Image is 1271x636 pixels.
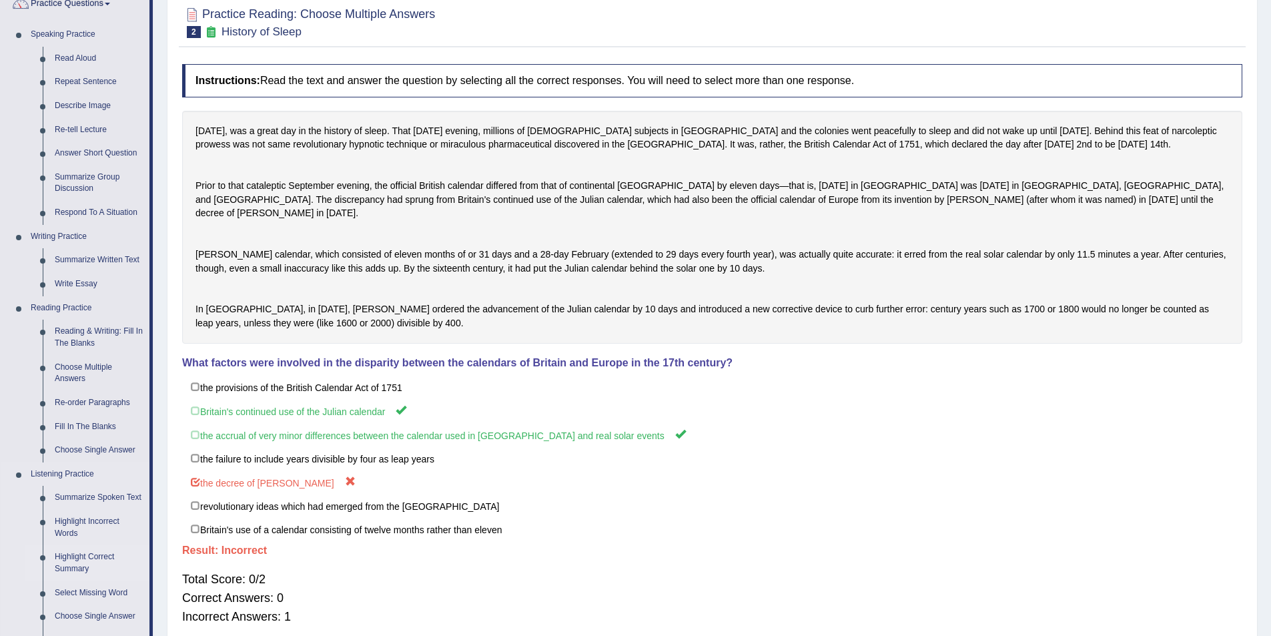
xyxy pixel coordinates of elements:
[182,545,1242,557] h4: Result:
[49,70,149,94] a: Repeat Sentence
[182,357,1242,369] h4: What factors were involved in the disparity between the calendars of Britain and Europe in the 17...
[187,26,201,38] span: 2
[222,25,302,38] small: History of Sleep
[49,47,149,71] a: Read Aloud
[182,111,1242,344] div: [DATE], was a great day in the history of sleep. That [DATE] evening, millions of [DEMOGRAPHIC_DA...
[195,75,260,86] b: Instructions:
[25,23,149,47] a: Speaking Practice
[49,438,149,462] a: Choose Single Answer
[182,422,1242,447] label: the accrual of very minor differences between the calendar used in [GEOGRAPHIC_DATA] and real sol...
[182,563,1242,633] div: Total Score: 0/2 Correct Answers: 0 Incorrect Answers: 1
[49,201,149,225] a: Respond To A Situation
[182,446,1242,470] label: the failure to include years divisible by four as leap years
[49,545,149,581] a: Highlight Correct Summary
[49,486,149,510] a: Summarize Spoken Text
[49,605,149,629] a: Choose Single Answer
[49,415,149,439] a: Fill In The Blanks
[49,581,149,605] a: Select Missing Word
[49,141,149,166] a: Answer Short Question
[182,398,1242,423] label: Britain's continued use of the Julian calendar
[182,494,1242,518] label: revolutionary ideas which had emerged from the [GEOGRAPHIC_DATA]
[49,118,149,142] a: Re-tell Lecture
[49,356,149,391] a: Choose Multiple Answers
[182,375,1242,399] label: the provisions of the British Calendar Act of 1751
[49,94,149,118] a: Describe Image
[182,64,1242,97] h4: Read the text and answer the question by selecting all the correct responses. You will need to se...
[25,296,149,320] a: Reading Practice
[182,470,1242,495] label: the decree of [PERSON_NAME]
[49,510,149,545] a: Highlight Incorrect Words
[49,248,149,272] a: Summarize Written Text
[49,320,149,355] a: Reading & Writing: Fill In The Blanks
[49,272,149,296] a: Write Essay
[204,26,218,39] small: Exam occurring question
[49,166,149,201] a: Summarize Group Discussion
[49,391,149,415] a: Re-order Paragraphs
[182,517,1242,541] label: Britain's use of a calendar consisting of twelve months rather than eleven
[182,5,435,38] h2: Practice Reading: Choose Multiple Answers
[25,462,149,487] a: Listening Practice
[25,225,149,249] a: Writing Practice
